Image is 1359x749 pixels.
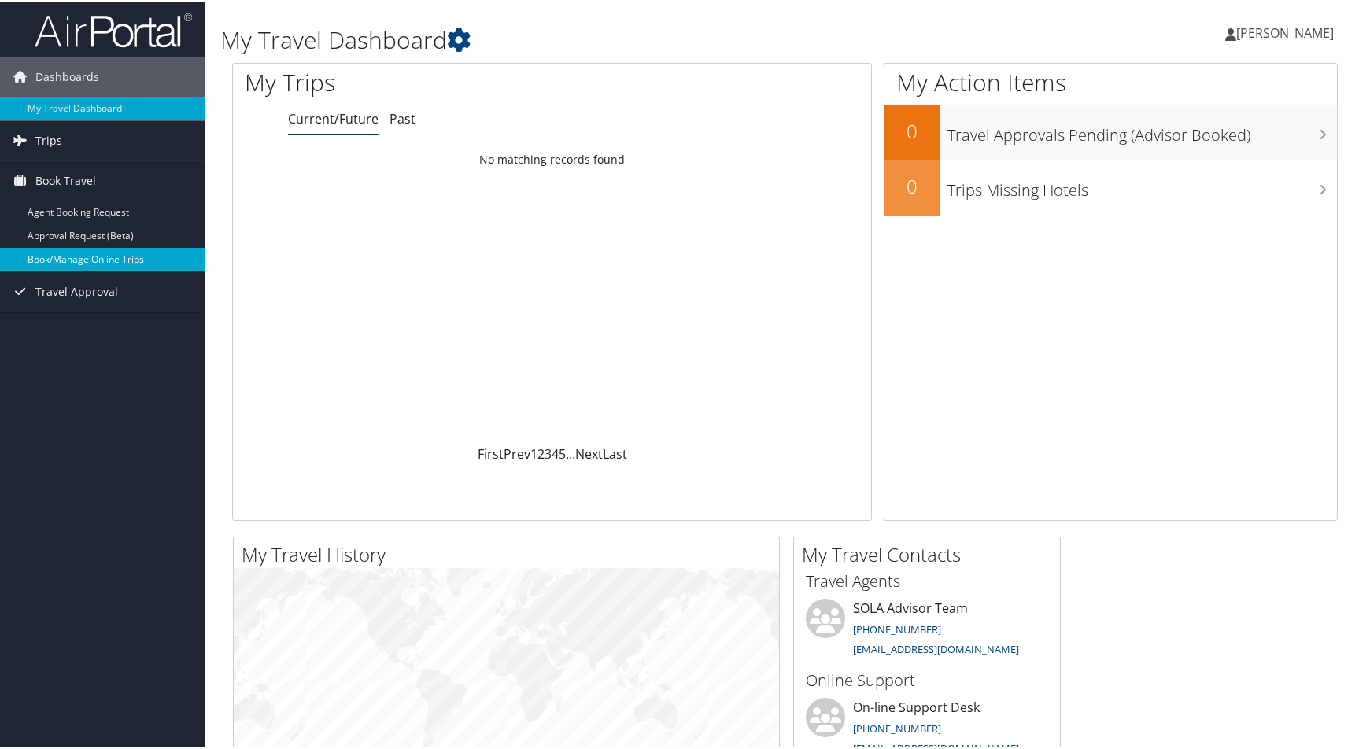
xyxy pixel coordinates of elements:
a: 2 [537,444,545,461]
a: 3 [545,444,552,461]
a: 5 [559,444,566,461]
span: Dashboards [35,56,99,95]
h3: Travel Agents [806,569,1048,591]
h3: Online Support [806,668,1048,690]
a: [PHONE_NUMBER] [853,621,941,635]
a: First [478,444,504,461]
h3: Travel Approvals Pending (Advisor Booked) [947,115,1337,145]
a: Current/Future [288,109,379,126]
h2: 0 [884,172,940,198]
h1: My Action Items [884,65,1337,98]
td: No matching records found [233,144,871,172]
img: airportal-logo.png [35,10,192,47]
a: 0Travel Approvals Pending (Advisor Booked) [884,104,1337,159]
h2: 0 [884,116,940,143]
a: Next [575,444,603,461]
h2: My Travel History [242,540,779,566]
h2: My Travel Contacts [802,540,1060,566]
h1: My Trips [245,65,593,98]
span: … [566,444,575,461]
h3: Trips Missing Hotels [947,170,1337,200]
span: Travel Approval [35,271,118,310]
span: [PERSON_NAME] [1236,23,1334,40]
a: Last [603,444,627,461]
a: [PHONE_NUMBER] [853,720,941,734]
a: 1 [530,444,537,461]
a: 4 [552,444,559,461]
span: Trips [35,120,62,159]
a: [PERSON_NAME] [1225,8,1350,55]
span: Book Travel [35,160,96,199]
a: [EMAIL_ADDRESS][DOMAIN_NAME] [853,640,1019,655]
a: 0Trips Missing Hotels [884,159,1337,214]
a: Prev [504,444,530,461]
h1: My Travel Dashboard [220,22,973,55]
li: SOLA Advisor Team [798,597,1056,662]
a: Past [390,109,415,126]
